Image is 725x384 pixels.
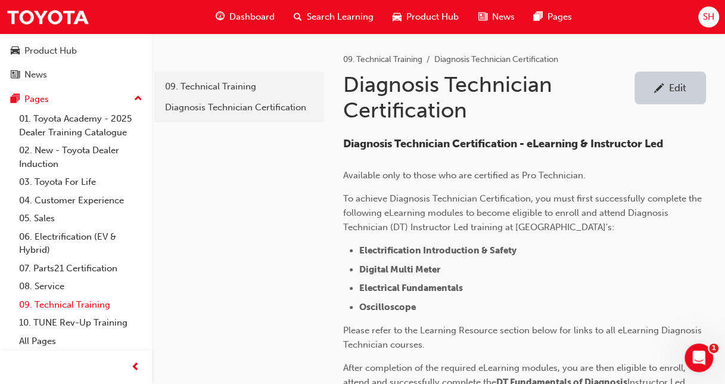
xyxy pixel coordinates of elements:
[14,209,147,228] a: 05. Sales
[359,283,463,293] span: Electrical Fundamentals
[434,53,558,67] li: Diagnosis Technician Certification
[131,360,140,375] span: prev-icon
[165,80,313,94] div: 09. Technical Training
[383,5,468,29] a: car-iconProduct Hub
[14,191,147,210] a: 04. Customer Experience
[294,10,302,24] span: search-icon
[709,343,718,353] span: 1
[703,10,714,24] span: SH
[14,277,147,296] a: 08. Service
[5,40,147,62] a: Product Hub
[406,10,459,24] span: Product Hub
[533,10,542,24] span: pages-icon
[684,343,713,372] iframe: Intercom live chat
[359,245,516,256] span: Electrification Introduction & Safety
[24,92,49,106] div: Pages
[14,228,147,259] a: 06. Electrification (EV & Hybrid)
[491,10,514,24] span: News
[343,193,704,233] span: To achieve Diagnosis Technician Certification, you must first successfully complete the following...
[165,101,313,114] div: Diagnosis Technician Certification
[229,10,275,24] span: Dashboard
[24,68,47,82] div: News
[134,91,142,107] span: up-icon
[5,64,147,86] a: News
[307,10,374,24] span: Search Learning
[359,264,440,275] span: Digital Multi Meter
[11,70,20,80] span: news-icon
[343,72,634,123] h1: Diagnosis Technician Certification
[14,141,147,173] a: 02. New - Toyota Dealer Induction
[14,296,147,314] a: 09. Technical Training
[524,5,581,29] a: pages-iconPages
[206,5,284,29] a: guage-iconDashboard
[14,110,147,141] a: 01. Toyota Academy - 2025 Dealer Training Catalogue
[343,170,586,181] span: Available only to those who are certified as Pro Technician.
[547,10,571,24] span: Pages
[14,332,147,351] a: All Pages
[24,44,77,58] div: Product Hub
[14,173,147,191] a: 03. Toyota For Life
[393,10,402,24] span: car-icon
[634,72,706,104] a: Edit
[5,88,147,110] button: Pages
[669,82,686,94] div: Edit
[478,10,487,24] span: news-icon
[216,10,225,24] span: guage-icon
[343,137,663,150] span: Diagnosis Technician Certification - eLearning & Instructor Led
[359,302,416,312] span: Oscilloscope
[698,7,719,27] button: SH
[14,259,147,278] a: 07. Parts21 Certification
[468,5,524,29] a: news-iconNews
[284,5,383,29] a: search-iconSearch Learning
[654,83,664,95] span: pencil-icon
[6,4,89,30] img: Trak
[11,94,20,105] span: pages-icon
[343,54,422,64] a: 09. Technical Training
[159,97,319,118] a: Diagnosis Technician Certification
[343,325,704,350] span: Please refer to the Learning Resource section below for links to all eLearning Diagnosis Technici...
[159,76,319,97] a: 09. Technical Training
[14,314,147,332] a: 10. TUNE Rev-Up Training
[11,46,20,57] span: car-icon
